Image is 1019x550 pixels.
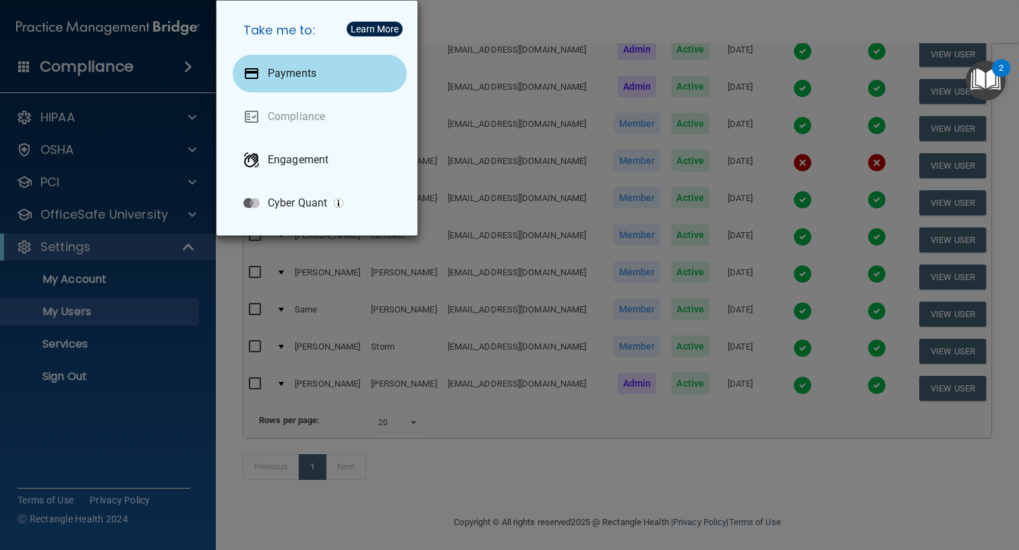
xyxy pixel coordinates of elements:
p: Engagement [268,153,328,167]
p: Payments [268,67,316,80]
button: Learn More [347,22,403,36]
p: Cyber Quant [268,196,327,210]
a: Cyber Quant [233,184,407,222]
button: Open Resource Center, 2 new notifications [966,61,1006,101]
a: Payments [233,55,407,92]
div: 2 [999,68,1003,86]
a: Compliance [233,98,407,136]
h5: Take me to: [233,11,407,49]
div: Learn More [351,24,399,34]
a: Engagement [233,141,407,179]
